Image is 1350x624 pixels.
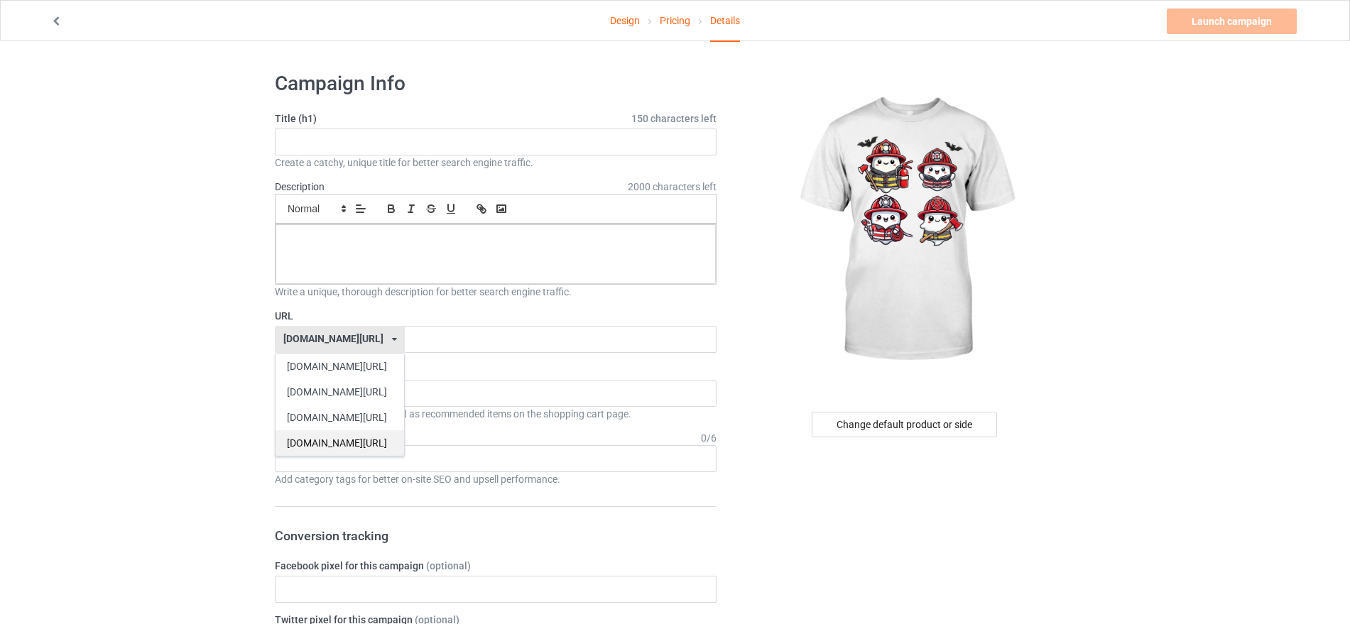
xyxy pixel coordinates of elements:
a: Design [610,1,640,40]
span: 2000 characters left [628,180,717,194]
div: Storefront items are displayed as recommended items on the shopping cart page. [275,407,717,421]
label: URL [275,309,717,323]
h3: Conversion tracking [275,527,717,544]
span: (optional) [426,560,471,571]
div: 0 / 6 [701,431,717,445]
div: Change default product or side [812,412,997,437]
div: [DOMAIN_NAME][URL] [276,405,404,430]
div: Details [710,1,740,42]
div: Add category tags for better on-site SEO and upsell performance. [275,472,717,486]
label: Facebook pixel for this campaign [275,559,717,573]
div: [DOMAIN_NAME][URL] [276,379,404,405]
label: Description [275,181,325,192]
div: [DOMAIN_NAME][URL] [276,354,404,379]
h1: Campaign Info [275,71,717,97]
div: [DOMAIN_NAME][URL] [283,334,383,344]
a: Pricing [660,1,690,40]
label: Title (h1) [275,111,717,126]
div: [DOMAIN_NAME][URL] [276,430,404,456]
span: 150 characters left [631,111,717,126]
div: Create a catchy, unique title for better search engine traffic. [275,155,717,170]
label: Storefront [275,363,717,377]
div: Write a unique, thorough description for better search engine traffic. [275,285,717,299]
